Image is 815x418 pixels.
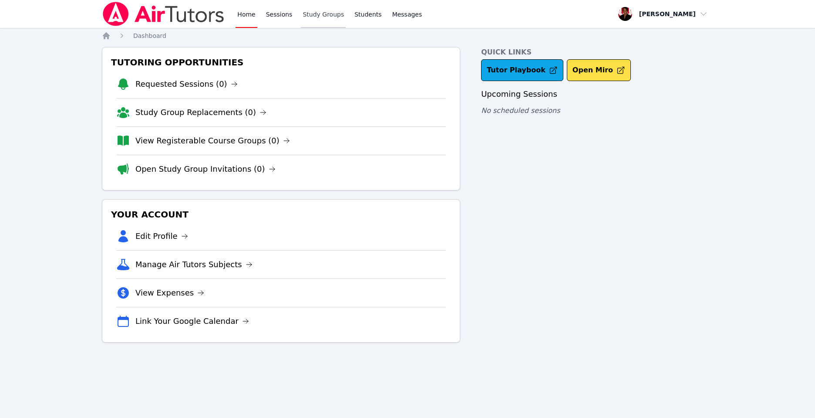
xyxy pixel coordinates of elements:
[135,135,290,147] a: View Registerable Course Groups (0)
[135,106,266,119] a: Study Group Replacements (0)
[133,32,166,39] span: Dashboard
[135,230,188,242] a: Edit Profile
[481,47,713,58] h4: Quick Links
[135,258,253,271] a: Manage Air Tutors Subjects
[135,315,249,327] a: Link Your Google Calendar
[392,10,422,19] span: Messages
[481,59,563,81] a: Tutor Playbook
[135,78,238,90] a: Requested Sessions (0)
[481,106,560,115] span: No scheduled sessions
[135,287,204,299] a: View Expenses
[481,88,713,100] h3: Upcoming Sessions
[133,31,166,40] a: Dashboard
[102,31,713,40] nav: Breadcrumb
[567,59,631,81] button: Open Miro
[102,2,225,26] img: Air Tutors
[109,207,453,222] h3: Your Account
[109,54,453,70] h3: Tutoring Opportunities
[135,163,276,175] a: Open Study Group Invitations (0)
